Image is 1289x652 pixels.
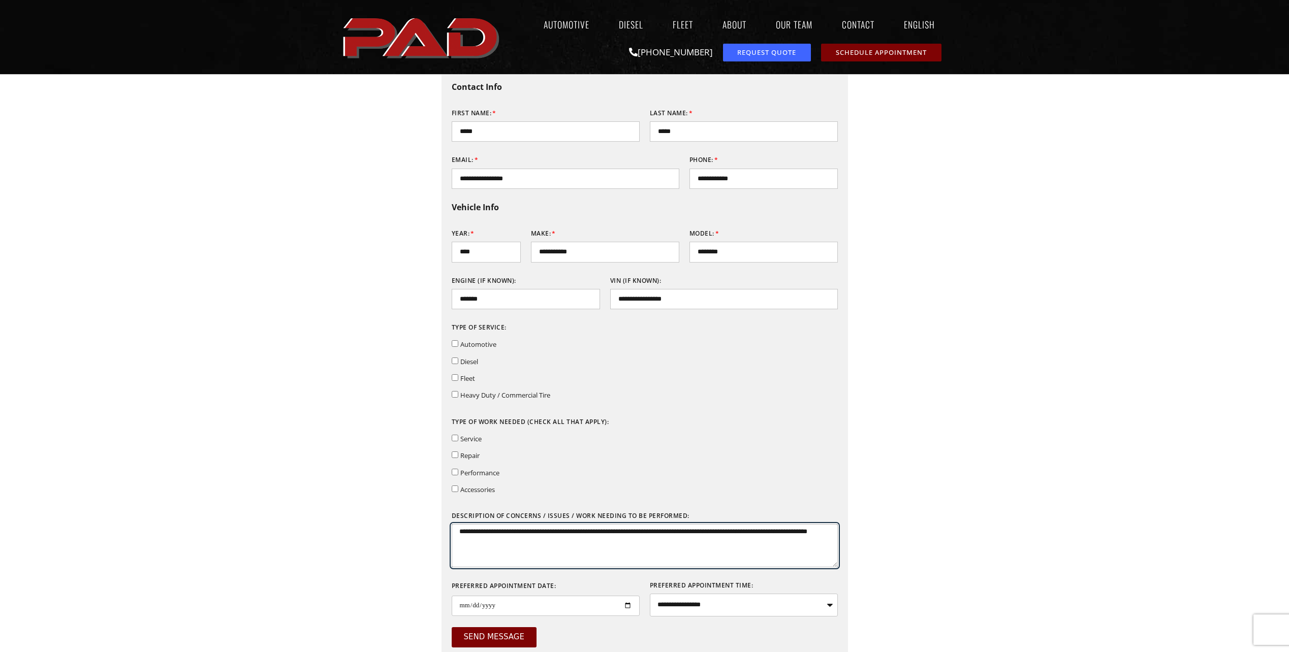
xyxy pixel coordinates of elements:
b: Vehicle Info [452,202,499,213]
label: Year: [452,225,475,242]
label: Preferred Appointment Time: [650,577,753,594]
a: Diesel [609,13,653,36]
label: Heavy Duty / Commercial Tire [460,390,550,400]
label: Fleet [460,374,475,383]
span: Schedule Appointment [836,49,927,56]
span: Send Message [464,633,524,641]
span: Request Quote [737,49,796,56]
a: schedule repair or service appointment [821,44,941,61]
label: Automotive [460,340,496,349]
img: The image shows the word "PAD" in bold, red, uppercase letters with a slight shadow effect. [340,10,505,64]
label: Preferred Appointment Date: [452,578,556,594]
label: Make: [531,225,556,242]
label: Engine (if known): [452,273,516,289]
a: pro automotive and diesel home page [340,10,505,64]
label: Description of concerns / issues / work needing to be performed: [452,508,689,524]
a: [PHONE_NUMBER] [629,46,713,58]
label: Type of Service: [452,319,507,336]
a: Our Team [766,13,822,36]
label: Service [460,434,482,443]
label: Model: [689,225,719,242]
label: Performance [460,468,499,477]
a: Automotive [534,13,599,36]
a: English [894,13,950,36]
label: Accessories [460,485,495,494]
label: Phone: [689,152,718,168]
label: Last Name: [650,105,693,121]
a: About [713,13,756,36]
label: Type of work needed (check all that apply): [452,414,609,430]
a: Contact [832,13,884,36]
a: Fleet [663,13,703,36]
label: First Name: [452,105,496,121]
label: Repair [460,451,480,460]
label: VIN (if known): [610,273,662,289]
a: request a service or repair quote [723,44,811,61]
b: Contact Info [452,81,502,92]
button: Send Message [452,627,537,647]
label: Email: [452,152,479,168]
label: Diesel [460,357,478,366]
nav: Menu [505,13,950,36]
